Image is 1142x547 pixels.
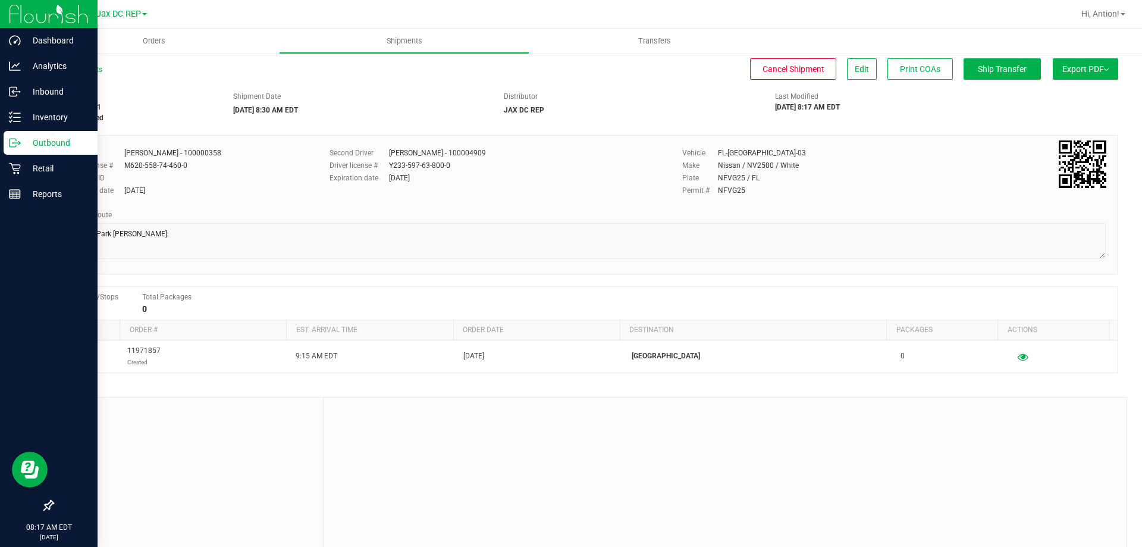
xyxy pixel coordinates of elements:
div: [DATE] [389,173,410,183]
strong: JAX DC REP [504,106,544,114]
p: Dashboard [21,33,92,48]
p: Outbound [21,136,92,150]
a: Shipments [279,29,529,54]
span: Hi, Antion! [1081,9,1119,18]
p: Inbound [21,85,92,99]
label: Permit # [682,185,718,196]
span: 9:15 AM EDT [296,351,337,362]
span: [DATE] [463,351,484,362]
label: Make [682,160,718,171]
inline-svg: Analytics [9,60,21,72]
span: Ship Transfer [978,64,1027,74]
div: [DATE] [124,185,145,196]
a: Transfers [529,29,780,54]
th: Packages [886,320,997,340]
p: 08:17 AM EDT [5,522,92,533]
div: Y233-597-63-800-0 [389,160,450,171]
div: Nissan / NV2500 / White [718,160,799,171]
div: NFVG25 / FL [718,173,760,183]
span: Transfers [622,36,687,46]
p: Created [127,357,161,368]
label: Vehicle [682,148,718,158]
p: [DATE] [5,533,92,542]
div: M620-558-74-460-0 [124,160,187,171]
span: Jax DC REP [96,9,141,19]
div: NFVG25 [718,185,745,196]
qrcode: 20250919-001 [1059,140,1106,188]
strong: [DATE] 8:30 AM EDT [233,106,298,114]
button: Ship Transfer [964,58,1041,80]
span: 11971857 [127,345,161,368]
strong: 0 [142,304,147,314]
label: Last Modified [775,91,818,102]
label: Expiration date [330,173,389,183]
inline-svg: Reports [9,188,21,200]
label: Second Driver [330,148,389,158]
span: Shipment # [52,91,215,102]
th: Order # [120,320,286,340]
label: Distributor [504,91,538,102]
inline-svg: Dashboard [9,35,21,46]
strong: [DATE] 8:17 AM EDT [775,103,840,111]
p: Reports [21,187,92,201]
label: Driver license # [330,160,389,171]
p: Inventory [21,110,92,124]
span: Shipments [371,36,438,46]
button: Cancel Shipment [750,58,836,80]
inline-svg: Inbound [9,86,21,98]
span: Cancel Shipment [763,64,824,74]
button: Edit [847,58,877,80]
label: Shipment Date [233,91,281,102]
th: Est. arrival time [286,320,453,340]
inline-svg: Outbound [9,137,21,149]
span: Print COAs [900,64,940,74]
th: Actions [997,320,1109,340]
span: Export PDF [1062,64,1109,74]
label: Plate [682,173,718,183]
span: Edit [855,64,869,74]
inline-svg: Retail [9,162,21,174]
p: [GEOGRAPHIC_DATA] [632,351,886,362]
th: Destination [620,320,886,340]
span: Notes [62,407,314,421]
span: Total Packages [142,293,192,301]
div: FL-[GEOGRAPHIC_DATA]-03 [718,148,806,158]
span: Orders [127,36,181,46]
div: [PERSON_NAME] - 100000358 [124,148,221,158]
div: [PERSON_NAME] - 100004909 [389,148,486,158]
th: Order date [453,320,620,340]
inline-svg: Inventory [9,111,21,123]
button: Print COAs [887,58,953,80]
img: Scan me! [1059,140,1106,188]
p: Analytics [21,59,92,73]
a: Orders [29,29,279,54]
button: Export PDF [1053,58,1118,80]
p: Retail [21,161,92,176]
iframe: Resource center [12,452,48,487]
span: 0 [901,351,905,362]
